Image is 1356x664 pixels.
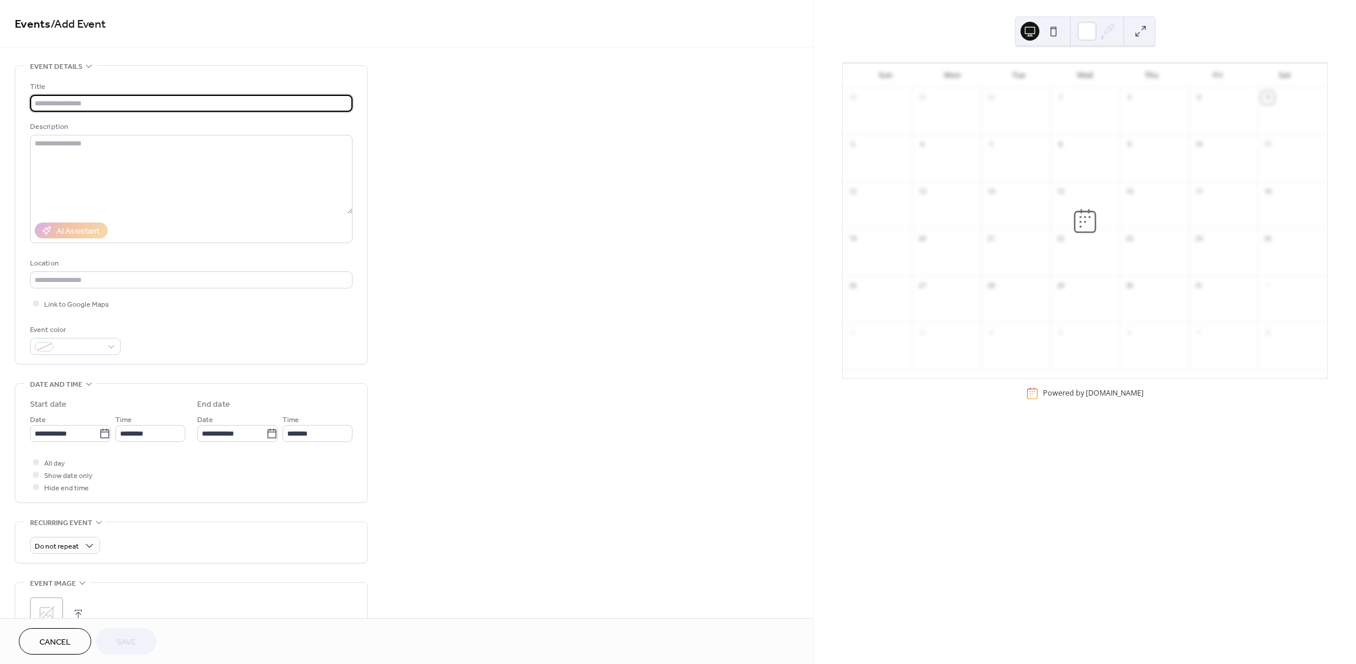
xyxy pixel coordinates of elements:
[30,257,350,270] div: Location
[916,327,929,340] div: 3
[1192,280,1205,293] div: 31
[1054,233,1067,245] div: 22
[44,482,89,494] span: Hide end time
[1054,280,1067,293] div: 29
[1054,327,1067,340] div: 5
[846,185,859,198] div: 12
[197,414,213,426] span: Date
[846,138,859,151] div: 5
[15,13,51,36] a: Events
[44,457,65,470] span: All day
[44,298,109,311] span: Link to Google Maps
[1185,64,1251,87] div: Fri
[1054,185,1067,198] div: 15
[30,597,63,630] div: ;
[985,185,998,198] div: 14
[30,81,350,93] div: Title
[916,280,929,293] div: 27
[197,399,230,411] div: End date
[1261,233,1274,245] div: 25
[35,540,79,553] span: Do not repeat
[1123,280,1136,293] div: 30
[30,324,118,336] div: Event color
[919,64,985,87] div: Mon
[916,138,929,151] div: 6
[985,233,998,245] div: 21
[1123,185,1136,198] div: 16
[916,185,929,198] div: 13
[1261,280,1274,293] div: 1
[115,414,132,426] span: Time
[1123,138,1136,151] div: 9
[44,470,92,482] span: Show date only
[852,64,919,87] div: Sun
[846,91,859,104] div: 28
[282,414,299,426] span: Time
[1261,327,1274,340] div: 8
[30,414,46,426] span: Date
[1052,64,1118,87] div: Wed
[1043,388,1144,398] div: Powered by
[1192,91,1205,104] div: 3
[985,91,998,104] div: 30
[1123,91,1136,104] div: 2
[1054,91,1067,104] div: 1
[30,399,67,411] div: Start date
[30,121,350,133] div: Description
[916,91,929,104] div: 29
[30,61,82,73] span: Event details
[1192,138,1205,151] div: 10
[846,327,859,340] div: 2
[30,577,76,590] span: Event image
[985,327,998,340] div: 4
[1251,64,1318,87] div: Sat
[1192,327,1205,340] div: 7
[846,280,859,293] div: 26
[39,636,71,649] span: Cancel
[1192,233,1205,245] div: 24
[916,233,929,245] div: 20
[985,280,998,293] div: 28
[1123,327,1136,340] div: 6
[30,379,82,391] span: Date and time
[1086,388,1144,398] a: [DOMAIN_NAME]
[1261,91,1274,104] div: 4
[985,138,998,151] div: 7
[30,517,92,529] span: Recurring event
[1054,138,1067,151] div: 8
[985,64,1052,87] div: Tue
[51,13,106,36] span: / Add Event
[1123,233,1136,245] div: 23
[1192,185,1205,198] div: 17
[846,233,859,245] div: 19
[1261,185,1274,198] div: 18
[1261,138,1274,151] div: 11
[1118,64,1185,87] div: Thu
[19,628,91,655] button: Cancel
